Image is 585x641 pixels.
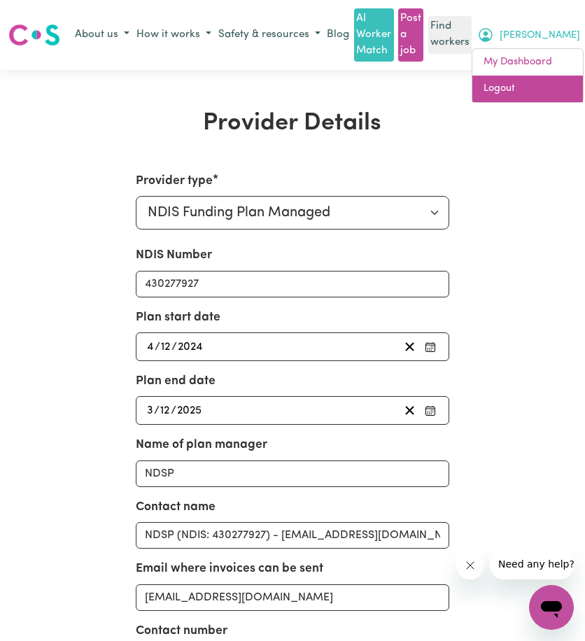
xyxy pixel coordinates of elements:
[472,76,583,102] a: Logout
[133,24,215,47] button: How it works
[428,16,472,54] a: Find workers
[8,22,60,48] img: Careseekers logo
[155,341,160,353] span: /
[146,337,155,356] input: --
[472,49,583,76] a: My Dashboard
[71,24,133,47] button: About us
[456,551,484,579] iframe: Close message
[160,401,171,420] input: --
[136,522,449,549] input: e.g. Natasha McElhone
[171,404,176,417] span: /
[399,401,421,420] button: Clear plan end date
[324,24,352,46] a: Blog
[136,372,216,390] label: Plan end date
[8,10,85,21] span: Need any help?
[136,622,227,640] label: Contact number
[529,585,574,630] iframe: Button to launch messaging window
[136,271,449,297] input: Enter your NDIS number
[490,549,574,579] iframe: Message from company
[421,401,440,420] button: Pick your plan end date
[176,401,203,420] input: ----
[136,584,449,611] input: e.g. nat.mc@myplanmanager.com.au
[136,460,449,487] input: e.g. MyPlanManager Pty. Ltd.
[354,8,393,62] a: AI Worker Match
[8,19,60,51] a: Careseekers logo
[472,48,584,102] div: My Account
[177,337,204,356] input: ----
[398,8,423,62] a: Post a job
[136,246,212,265] label: NDIS Number
[57,109,528,138] h1: Provider Details
[171,341,177,353] span: /
[160,337,171,356] input: --
[146,401,154,420] input: --
[399,337,421,356] button: Clear plan start date
[136,172,213,190] label: Provider type
[136,498,216,516] label: Contact name
[136,436,267,454] label: Name of plan manager
[215,24,324,47] button: Safety & resources
[136,560,323,578] label: Email where invoices can be sent
[136,309,220,327] label: Plan start date
[474,23,584,47] button: My Account
[421,337,440,356] button: Pick your plan start date
[154,404,160,417] span: /
[500,28,580,43] span: [PERSON_NAME]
